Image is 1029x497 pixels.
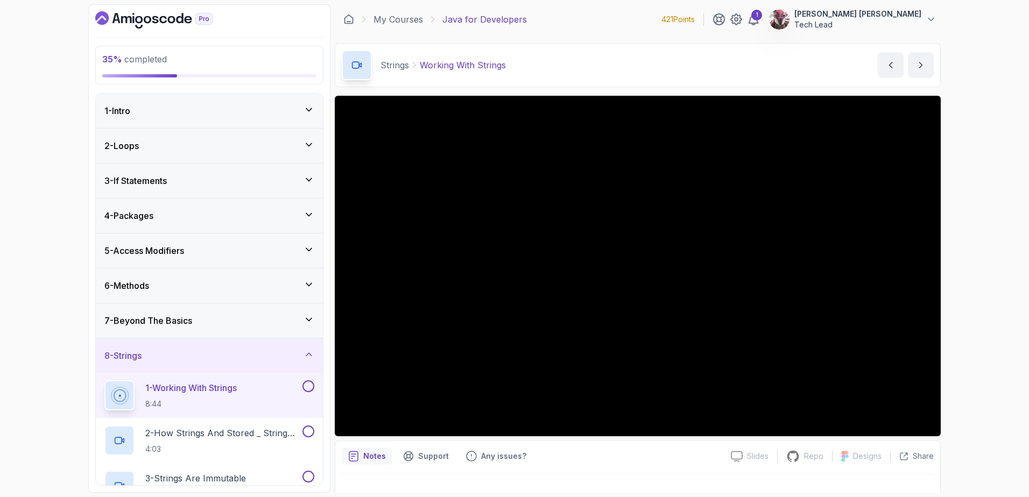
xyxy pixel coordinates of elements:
p: Working With Strings [420,59,506,72]
button: 8-Strings [96,338,323,373]
iframe: chat widget [824,259,1018,449]
button: previous content [878,52,904,78]
button: 2-Loops [96,129,323,163]
p: Tech Lead [794,19,921,30]
iframe: 1 - Working With Strings [335,96,941,436]
p: Support [418,451,449,461]
p: 2 - How Strings And Stored _ String Pool [145,427,300,439]
h3: 8 - Strings [104,349,142,362]
p: Designs [853,451,882,461]
p: 3 - Strings Are Immutable [145,472,246,485]
button: 3-If Statements [96,164,323,198]
p: Java for Developers [442,13,527,26]
button: next content [908,52,934,78]
button: Share [890,451,934,461]
a: 1 [747,13,760,26]
button: 1-Working With Strings8:44 [104,380,314,410]
a: Dashboard [95,11,237,29]
h3: 6 - Methods [104,279,149,292]
button: 5-Access Modifiers [96,233,323,268]
button: Support button [397,448,455,465]
h3: 7 - Beyond The Basics [104,314,192,327]
button: 7-Beyond The Basics [96,303,323,338]
p: Strings [380,59,409,72]
button: 4-Packages [96,198,323,233]
button: notes button [342,448,392,465]
span: 35 % [102,54,122,65]
button: 1-Intro [96,94,323,128]
p: Any issues? [481,451,526,461]
button: 2-How Strings And Stored _ String Pool4:03 [104,425,314,456]
p: Slides [747,451,769,461]
p: 1 - Working With Strings [145,381,237,394]
span: completed [102,54,167,65]
button: user profile image[PERSON_NAME] [PERSON_NAME]Tech Lead [769,9,936,30]
p: [PERSON_NAME] [PERSON_NAME] [794,9,921,19]
p: Notes [363,451,386,461]
iframe: chat widget [984,454,1018,486]
a: Dashboard [343,14,354,25]
button: Feedback button [460,448,533,465]
h3: 1 - Intro [104,104,130,117]
p: 4:03 [145,444,300,455]
h3: 5 - Access Modifiers [104,244,184,257]
p: Repo [804,451,823,461]
h3: 2 - Loops [104,139,139,152]
div: 1 [751,10,762,20]
a: My Courses [373,13,423,26]
p: 8:44 [145,399,237,409]
p: Share [913,451,934,461]
button: 6-Methods [96,268,323,303]
h3: 3 - If Statements [104,174,167,187]
h3: 4 - Packages [104,209,153,222]
p: 421 Points [661,14,695,25]
img: user profile image [769,9,790,30]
